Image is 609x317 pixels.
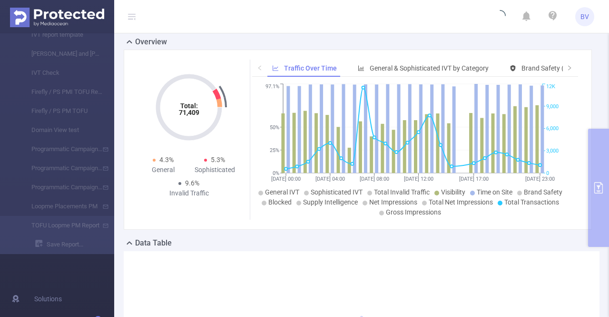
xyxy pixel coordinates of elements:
[163,188,215,198] div: Invalid Traffic
[504,198,559,206] span: Total Transactions
[10,8,104,27] img: Protected Media
[358,65,364,72] i: icon: bar-chart
[272,65,279,72] i: icon: line-chart
[284,64,337,72] span: Traffic Over Time
[546,84,555,90] tspan: 12K
[270,147,279,153] tspan: 25%
[370,64,489,72] span: General & Sophisticated IVT by Category
[441,188,465,196] span: Visibility
[459,176,488,182] tspan: [DATE] 17:00
[179,109,199,116] tspan: 71,409
[185,179,199,187] span: 9.6%
[546,170,549,176] tspan: 0
[273,170,279,176] tspan: 0%
[494,10,506,23] i: icon: loading
[525,176,555,182] tspan: [DATE] 23:00
[135,36,167,48] h2: Overview
[374,188,430,196] span: Total Invalid Traffic
[403,176,433,182] tspan: [DATE] 12:00
[369,198,417,206] span: Net Impressions
[386,208,441,216] span: Gross Impressions
[34,289,62,308] span: Solutions
[211,156,225,164] span: 5.3%
[268,198,292,206] span: Blocked
[524,188,562,196] span: Brand Safety
[477,188,512,196] span: Time on Site
[311,188,363,196] span: Sophisticated IVT
[546,148,559,154] tspan: 3,000
[265,188,299,196] span: General IVT
[265,84,279,90] tspan: 97.1%
[429,198,493,206] span: Total Net Impressions
[546,126,559,132] tspan: 6,000
[180,102,198,110] tspan: Total:
[135,237,172,249] h2: Data Table
[257,65,263,71] i: icon: left
[138,165,189,175] div: General
[567,65,572,71] i: icon: right
[159,156,174,164] span: 4.3%
[189,165,240,175] div: Sophisticated
[546,103,559,110] tspan: 9,000
[315,176,344,182] tspan: [DATE] 04:00
[303,198,358,206] span: Supply Intelligence
[270,124,279,131] tspan: 50%
[521,64,592,72] span: Brand Safety (Detected)
[580,7,589,26] span: BV
[271,176,301,182] tspan: [DATE] 00:00
[359,176,389,182] tspan: [DATE] 08:00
